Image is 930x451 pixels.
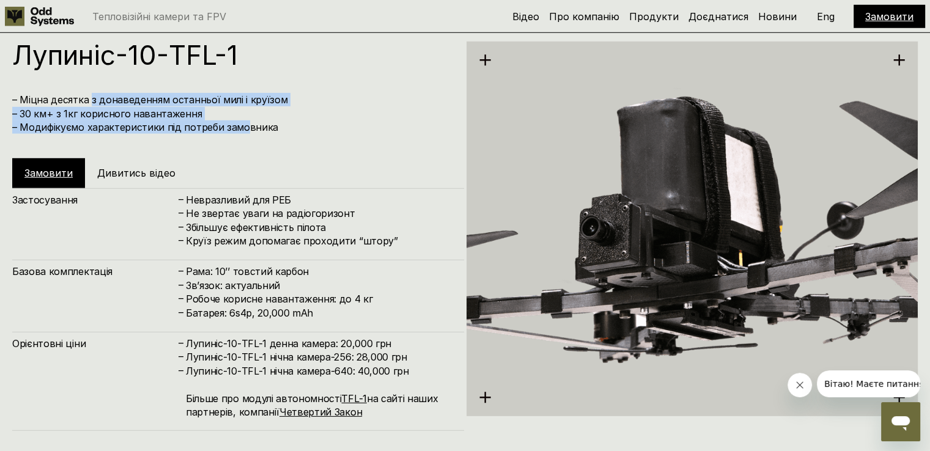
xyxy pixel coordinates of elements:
[512,10,539,23] a: Відео
[186,221,452,234] h4: Збільшує ефективність пілота
[12,265,177,278] h4: Базова комплектація
[179,206,183,219] h4: –
[97,166,175,180] h5: Дивитись відео
[688,10,748,23] a: Доєднатися
[179,264,183,277] h4: –
[186,265,452,278] h4: Рама: 10’’ товстий карбон
[179,233,183,247] h4: –
[24,167,73,179] a: Замовити
[186,234,452,248] h4: Круїз режим допомагає проходити “штору”
[179,305,183,318] h4: –
[186,306,452,320] h4: Батарея: 6s4p, 20,000 mAh
[12,93,452,134] h4: – Міцна десятка з донаведенням останньої милі і круїзом – 30 км+ з 1кг корисного навантаження – М...
[92,12,226,21] p: Тепловізійні камери та FPV
[179,350,183,363] h4: –
[186,364,452,419] h4: Лупиніс-10-TFL-1 нічна камера-640: 40,000 грн Більше про модулі автономності на сайті наших партн...
[629,10,679,23] a: Продукти
[179,336,183,350] h4: –
[279,406,362,418] a: Четвертий Закон
[12,337,177,350] h4: Орієнтовні ціни
[12,42,452,68] h1: Лупиніс-10-TFL-1
[7,9,112,18] span: Вітаю! Маєте питання?
[179,364,183,377] h4: –
[179,219,183,233] h4: –
[186,279,452,292] h4: Зв’язок: актуальний
[186,193,452,207] h4: Невразливий для РЕБ
[179,278,183,291] h4: –
[758,10,797,23] a: Новини
[549,10,619,23] a: Про компанію
[881,402,920,441] iframe: Кнопка запуска окна обмена сообщениями
[179,291,183,305] h4: –
[817,370,920,397] iframe: Сообщение от компании
[186,350,452,364] h4: Лупиніс-10-TFL-1 нічна камера-256: 28,000 грн
[186,292,452,306] h4: Робоче корисне навантаження: до 4 кг
[12,193,177,207] h4: Застосування
[788,373,812,397] iframe: Закрыть сообщение
[341,392,366,405] a: TFL-1
[865,10,913,23] a: Замовити
[186,207,452,220] h4: Не звертає уваги на радіогоризонт
[186,337,452,350] h4: Лупиніс-10-TFL-1 денна камера: 20,000 грн
[817,12,835,21] p: Eng
[179,193,183,206] h4: –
